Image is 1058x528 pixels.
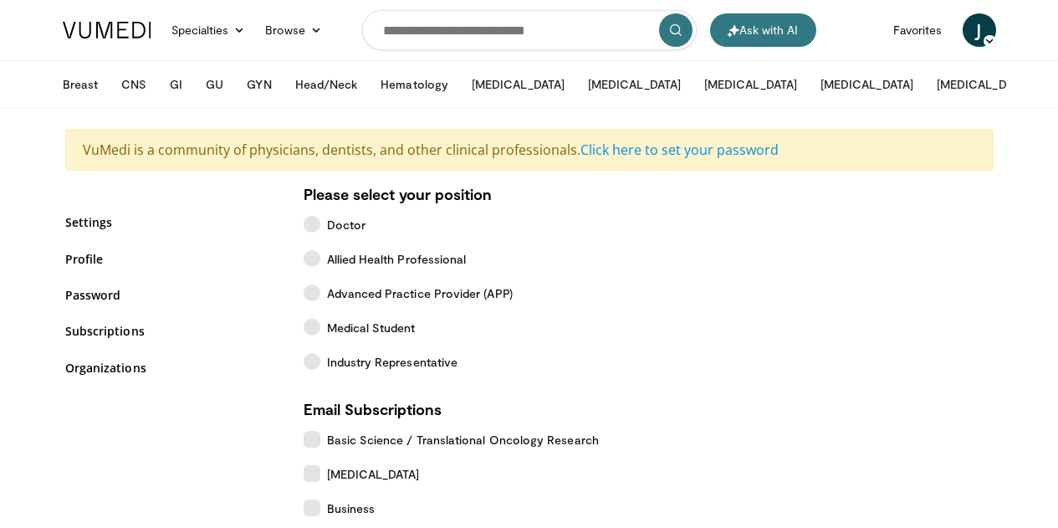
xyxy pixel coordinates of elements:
a: Specialties [161,13,256,47]
a: Browse [255,13,332,47]
button: [MEDICAL_DATA] [810,68,923,101]
input: Search topics, interventions [362,10,697,50]
button: GI [160,68,192,101]
a: J [963,13,996,47]
span: Doctor [327,216,365,233]
button: [MEDICAL_DATA] [927,68,1040,101]
div: VuMedi is a community of physicians, dentists, and other clinical professionals. [65,129,994,171]
span: Allied Health Professional [327,250,467,268]
button: [MEDICAL_DATA] [462,68,575,101]
a: Password [65,286,279,304]
button: [MEDICAL_DATA] [578,68,691,101]
span: Industry Representative [327,353,458,371]
span: Business [327,500,376,517]
button: Head/Neck [285,68,368,101]
button: [MEDICAL_DATA] [694,68,807,101]
span: Advanced Practice Provider (APP) [327,285,513,302]
img: VuMedi Logo [63,22,151,38]
span: Medical Student [327,319,416,336]
button: Hematology [371,68,458,101]
button: CNS [111,68,156,101]
button: Ask with AI [710,13,816,47]
a: Organizations [65,359,279,377]
button: Breast [53,68,108,101]
button: GU [196,68,233,101]
span: [MEDICAL_DATA] [327,465,420,483]
a: Favorites [883,13,953,47]
a: Subscriptions [65,322,279,340]
a: Click here to set your password [580,141,779,159]
button: GYN [237,68,281,101]
strong: Email Subscriptions [304,400,442,418]
strong: Please select your position [304,185,492,203]
a: Profile [65,250,279,268]
span: Basic Science / Translational Oncology Research [327,431,599,449]
a: Settings [65,213,279,231]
